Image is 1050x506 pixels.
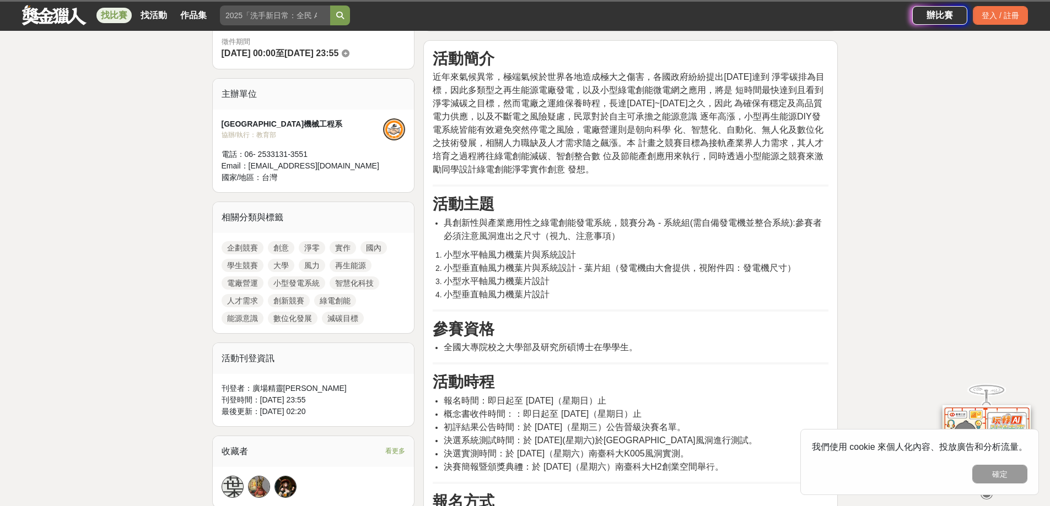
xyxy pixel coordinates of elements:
a: 實作 [330,241,356,254]
a: 減碳目標 [322,312,364,325]
img: d2146d9a-e6f6-4337-9592-8cefde37ba6b.png [943,405,1031,478]
span: 報名時間：即日起至 [DATE]（星期日）止 [444,396,606,405]
div: 刊登者： 廣場精靈[PERSON_NAME] [222,383,406,394]
span: [DATE] 00:00 [222,48,276,58]
a: 電廠營運 [222,276,263,290]
a: 數位化發展 [268,312,317,325]
a: 葉 [222,476,244,498]
a: 辦比賽 [912,6,967,25]
div: Email： [EMAIL_ADDRESS][DOMAIN_NAME] [222,160,384,172]
span: 台灣 [262,173,277,182]
a: Avatar [248,476,270,498]
span: 徵件期間 [222,37,250,46]
button: 確定 [972,465,1027,483]
img: Avatar [275,476,296,497]
a: 創新競賽 [268,294,310,307]
a: 淨零 [299,241,325,254]
a: 再生能源 [330,259,371,272]
a: 國內 [360,241,387,254]
div: [GEOGRAPHIC_DATA]機械工程系 [222,118,384,130]
div: 最後更新： [DATE] 02:20 [222,406,406,417]
span: 全國大專院校之大學部及研究所碩博士在學學生。 [444,342,638,352]
a: Avatar [274,476,297,498]
strong: 活動主題 [433,195,494,213]
div: 主辦單位 [213,79,414,110]
span: 具創新性與產業應用性之綠電創能發電系統，競賽分為 - 系統組(需自備發電機並整合系統):參賽者必須注意風洞進出之尺寸（視九、注意事項） [444,218,821,241]
a: 找活動 [136,8,171,23]
span: 初評結果公告時間：於 [DATE]（星期三）公告晉級決賽名單。 [444,422,686,432]
div: 協辦/執行： 教育部 [222,130,384,140]
span: 國家/地區： [222,173,262,182]
div: 登入 / 註冊 [973,6,1028,25]
img: Avatar [249,476,270,497]
span: [DATE] 23:55 [284,48,338,58]
strong: 活動簡介 [433,50,494,67]
div: 相關分類與標籤 [213,202,414,233]
div: 活動刊登資訊 [213,343,414,374]
strong: 活動時程 [433,373,494,390]
span: 概念書收件時間：：即日起至 [DATE]（星期日）止 [444,409,642,418]
a: 小型發電系統 [268,276,325,290]
a: 找比賽 [96,8,132,23]
span: 至 [276,48,284,58]
input: 2025「洗手新日常：全民 ALL IN」洗手歌全台徵選 [220,6,330,25]
span: 小型垂直軸風力機葉片與系統設計 - 葉片組（發電機由大會提供，視附件四：發電機尺寸） [444,263,795,273]
div: 電話： 06- 2533131-3551 [222,149,384,160]
a: 作品集 [176,8,211,23]
span: 決選系統測試時間：於 [DATE](星期六)於[GEOGRAPHIC_DATA]風洞進行測試。 [444,436,757,445]
a: 創意 [268,241,294,254]
a: 人才需求 [222,294,263,307]
a: 風力 [299,259,325,272]
span: 看更多 [385,445,405,457]
a: 企劃競賽 [222,241,263,254]
strong: 參賽資格 [433,320,494,338]
a: 能源意識 [222,312,263,325]
span: 小型垂直軸風力機葉片設計 [444,290,550,299]
a: 綠電創能 [314,294,356,307]
a: 學生競賽 [222,259,263,272]
span: 小型水平軸風力機葉片設計 [444,276,550,286]
a: 大學 [268,259,294,272]
span: 決賽簡報暨頒獎典禮：於 [DATE]（星期六）南臺科大H2創業空間舉行。 [444,462,723,471]
span: 收藏者 [222,447,248,456]
span: 我們使用 cookie 來個人化內容、投放廣告和分析流量。 [812,442,1027,451]
a: 智慧化科技 [330,276,379,290]
span: 決選實測時間：於 [DATE]（星期六）南臺科大K005風洞實測。 [444,449,688,458]
span: 近年來氣候異常，極端氣候於世界各地造成極大之傷害，各國政府紛紛提出[DATE]達到 淨零碳排為目標，因此多類型之再生能源電廠發電，以及小型綠電創能微電網之應用，將是 短時間最快達到且看到淨零減碳... [433,72,825,174]
div: 刊登時間： [DATE] 23:55 [222,394,406,406]
span: 小型水平軸風力機葉片與系統設計 [444,250,576,259]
